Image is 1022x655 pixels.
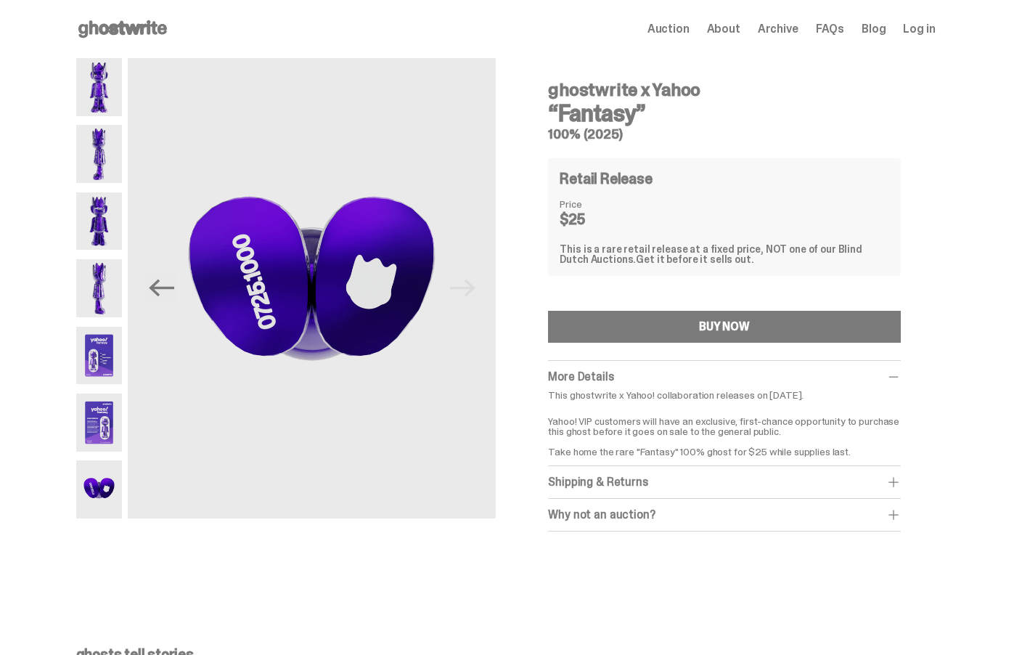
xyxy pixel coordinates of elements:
[699,321,750,333] div: BUY NOW
[548,128,900,141] h5: 100% (2025)
[636,253,753,266] span: Get it before it sells out.
[76,259,123,317] img: Yahoo-HG---4.png
[548,406,900,457] p: Yahoo! VIP customers will have an exclusive, first-chance opportunity to purchase this ghost befo...
[145,272,177,304] button: Previous
[548,311,900,343] button: BUY NOW
[903,23,935,35] a: Log in
[560,212,632,227] dd: $25
[560,199,632,209] dt: Price
[76,327,123,385] img: Yahoo-HG---5.png
[76,58,123,116] img: Yahoo-HG---1.png
[76,192,123,251] img: Yahoo-HG---3.png
[560,244,888,264] div: This is a rare retail release at a fixed price, NOT one of our Blind Dutch Auctions.
[707,23,740,35] a: About
[548,475,900,489] div: Shipping & Returns
[647,23,690,35] a: Auction
[548,102,900,125] h3: “Fantasy”
[560,171,652,186] h4: Retail Release
[128,58,496,518] img: Yahoo-HG---7.png
[548,81,900,99] h4: ghostwrite x Yahoo
[548,369,613,384] span: More Details
[816,23,844,35] a: FAQs
[862,23,886,35] a: Blog
[758,23,798,35] a: Archive
[76,460,123,518] img: Yahoo-HG---7.png
[76,394,123,452] img: Yahoo-HG---6.png
[76,125,123,183] img: Yahoo-HG---2.png
[548,508,900,522] div: Why not an auction?
[548,390,900,400] p: This ghostwrite x Yahoo! collaboration releases on [DATE].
